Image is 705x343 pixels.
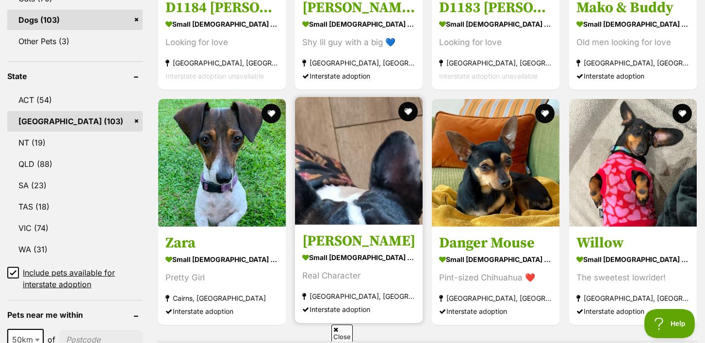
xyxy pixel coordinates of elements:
[262,104,281,123] button: favourite
[672,104,692,123] button: favourite
[576,56,689,69] strong: [GEOGRAPHIC_DATA], [GEOGRAPHIC_DATA]
[536,104,555,123] button: favourite
[302,250,415,264] strong: small [DEMOGRAPHIC_DATA] Dog
[576,36,689,49] div: Old men looking for love
[302,232,415,250] h3: [PERSON_NAME]
[295,225,423,323] a: [PERSON_NAME] small [DEMOGRAPHIC_DATA] Dog Real Character [GEOGRAPHIC_DATA], [GEOGRAPHIC_DATA] In...
[165,36,279,49] div: Looking for love
[165,17,279,31] strong: small [DEMOGRAPHIC_DATA] Dog
[302,56,415,69] strong: [GEOGRAPHIC_DATA], [GEOGRAPHIC_DATA]
[302,269,415,282] div: Real Character
[439,56,552,69] strong: [GEOGRAPHIC_DATA], [GEOGRAPHIC_DATA]
[7,10,143,30] a: Dogs (103)
[7,154,143,174] a: QLD (88)
[7,310,143,319] header: Pets near me within
[302,69,415,82] div: Interstate adoption
[165,252,279,266] strong: small [DEMOGRAPHIC_DATA] Dog
[7,72,143,81] header: State
[165,72,264,80] span: Interstate adoption unavailable
[295,97,423,225] img: Hugo - French Bulldog
[439,252,552,266] strong: small [DEMOGRAPHIC_DATA] Dog
[165,234,279,252] h3: Zara
[165,292,279,305] strong: Cairns, [GEOGRAPHIC_DATA]
[7,132,143,153] a: NT (19)
[439,234,552,252] h3: Danger Mouse
[439,72,538,80] span: Interstate adoption unavailable
[302,303,415,316] div: Interstate adoption
[7,267,143,290] a: Include pets available for interstate adoption
[302,290,415,303] strong: [GEOGRAPHIC_DATA], [GEOGRAPHIC_DATA]
[439,305,552,318] div: Interstate adoption
[576,292,689,305] strong: [GEOGRAPHIC_DATA], [GEOGRAPHIC_DATA]
[644,309,695,338] iframe: Help Scout Beacon - Open
[398,102,418,121] button: favourite
[576,69,689,82] div: Interstate adoption
[432,99,559,227] img: Danger Mouse - Chihuahua Dog
[439,271,552,284] div: Pint-sized Chihuahua ❤️
[158,99,286,227] img: Zara - Dachshund Dog
[7,175,143,196] a: SA (23)
[576,17,689,31] strong: small [DEMOGRAPHIC_DATA] Dog
[7,239,143,260] a: WA (31)
[439,36,552,49] div: Looking for love
[165,305,279,318] div: Interstate adoption
[7,90,143,110] a: ACT (54)
[158,227,286,325] a: Zara small [DEMOGRAPHIC_DATA] Dog Pretty Girl Cairns, [GEOGRAPHIC_DATA] Interstate adoption
[302,17,415,31] strong: small [DEMOGRAPHIC_DATA] Dog
[7,111,143,131] a: [GEOGRAPHIC_DATA] (103)
[432,227,559,325] a: Danger Mouse small [DEMOGRAPHIC_DATA] Dog Pint-sized Chihuahua ❤️ [GEOGRAPHIC_DATA], [GEOGRAPHIC_...
[7,31,143,51] a: Other Pets (3)
[576,252,689,266] strong: small [DEMOGRAPHIC_DATA] Dog
[576,271,689,284] div: The sweetest lowrider!
[7,196,143,217] a: TAS (18)
[302,36,415,49] div: Shy lil guy with a big 💙
[576,234,689,252] h3: Willow
[576,305,689,318] div: Interstate adoption
[439,292,552,305] strong: [GEOGRAPHIC_DATA], [GEOGRAPHIC_DATA]
[165,56,279,69] strong: [GEOGRAPHIC_DATA], [GEOGRAPHIC_DATA]
[165,271,279,284] div: Pretty Girl
[569,227,697,325] a: Willow small [DEMOGRAPHIC_DATA] Dog The sweetest lowrider! [GEOGRAPHIC_DATA], [GEOGRAPHIC_DATA] I...
[7,218,143,238] a: VIC (74)
[439,17,552,31] strong: small [DEMOGRAPHIC_DATA] Dog
[23,267,143,290] span: Include pets available for interstate adoption
[569,99,697,227] img: Willow - Dachshund Dog
[331,325,353,342] span: Close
